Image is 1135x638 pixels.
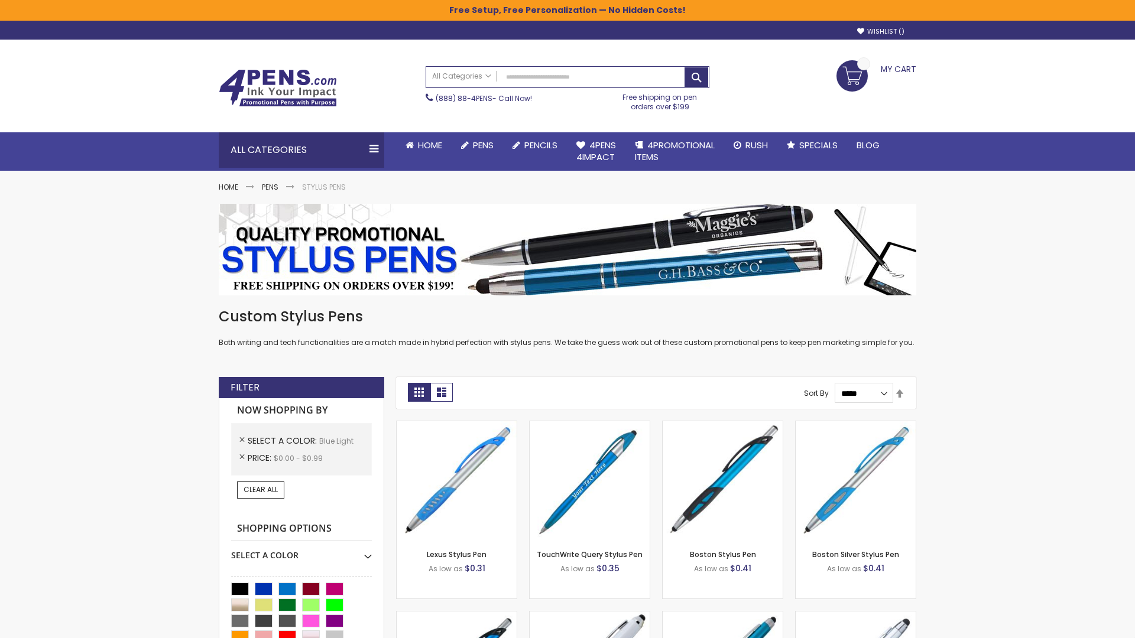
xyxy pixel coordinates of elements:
[796,421,916,541] img: Boston Silver Stylus Pen-Blue - Light
[596,562,620,574] span: $0.35
[427,549,487,559] a: Lexus Stylus Pen
[231,398,372,423] strong: Now Shopping by
[436,93,532,103] span: - Call Now!
[237,481,284,498] a: Clear All
[857,139,880,151] span: Blog
[473,139,494,151] span: Pens
[576,139,616,163] span: 4Pens 4impact
[219,307,916,326] h1: Custom Stylus Pens
[397,421,517,541] img: Lexus Stylus Pen-Blue - Light
[537,549,643,559] a: TouchWrite Query Stylus Pen
[663,421,783,431] a: Boston Stylus Pen-Blue - Light
[248,435,319,447] span: Select A Color
[827,564,861,574] span: As low as
[690,549,756,559] a: Boston Stylus Pen
[663,611,783,621] a: Lory Metallic Stylus Pen-Blue - Light
[530,611,650,621] a: Kimberly Logo Stylus Pens-LT-Blue
[812,549,899,559] a: Boston Silver Stylus Pen
[857,27,904,36] a: Wishlist
[863,562,884,574] span: $0.41
[219,204,916,295] img: Stylus Pens
[560,564,595,574] span: As low as
[694,564,728,574] span: As low as
[796,421,916,431] a: Boston Silver Stylus Pen-Blue - Light
[745,139,768,151] span: Rush
[274,453,323,463] span: $0.00 - $0.99
[530,421,650,541] img: TouchWrite Query Stylus Pen-Blue Light
[302,182,346,192] strong: Stylus Pens
[530,421,650,431] a: TouchWrite Query Stylus Pen-Blue Light
[663,421,783,541] img: Boston Stylus Pen-Blue - Light
[847,132,889,158] a: Blog
[804,388,829,398] label: Sort By
[397,421,517,431] a: Lexus Stylus Pen-Blue - Light
[730,562,751,574] span: $0.41
[524,139,557,151] span: Pencils
[248,452,274,464] span: Price
[567,132,625,171] a: 4Pens4impact
[396,132,452,158] a: Home
[436,93,492,103] a: (888) 88-4PENS
[432,71,491,81] span: All Categories
[219,69,337,107] img: 4Pens Custom Pens and Promotional Products
[777,132,847,158] a: Specials
[503,132,567,158] a: Pencils
[635,139,715,163] span: 4PROMOTIONAL ITEMS
[796,611,916,621] a: Silver Cool Grip Stylus Pen-Blue - Light
[611,88,710,112] div: Free shipping on pen orders over $199
[452,132,503,158] a: Pens
[219,182,238,192] a: Home
[625,132,724,171] a: 4PROMOTIONALITEMS
[429,564,463,574] span: As low as
[231,381,260,394] strong: Filter
[426,67,497,86] a: All Categories
[724,132,777,158] a: Rush
[418,139,442,151] span: Home
[231,516,372,542] strong: Shopping Options
[408,383,430,402] strong: Grid
[397,611,517,621] a: Lexus Metallic Stylus Pen-Blue - Light
[244,484,278,494] span: Clear All
[231,541,372,561] div: Select A Color
[319,436,354,446] span: Blue Light
[262,182,278,192] a: Pens
[799,139,838,151] span: Specials
[219,132,384,168] div: All Categories
[219,307,916,348] div: Both writing and tech functionalities are a match made in hybrid perfection with stylus pens. We ...
[465,562,485,574] span: $0.31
